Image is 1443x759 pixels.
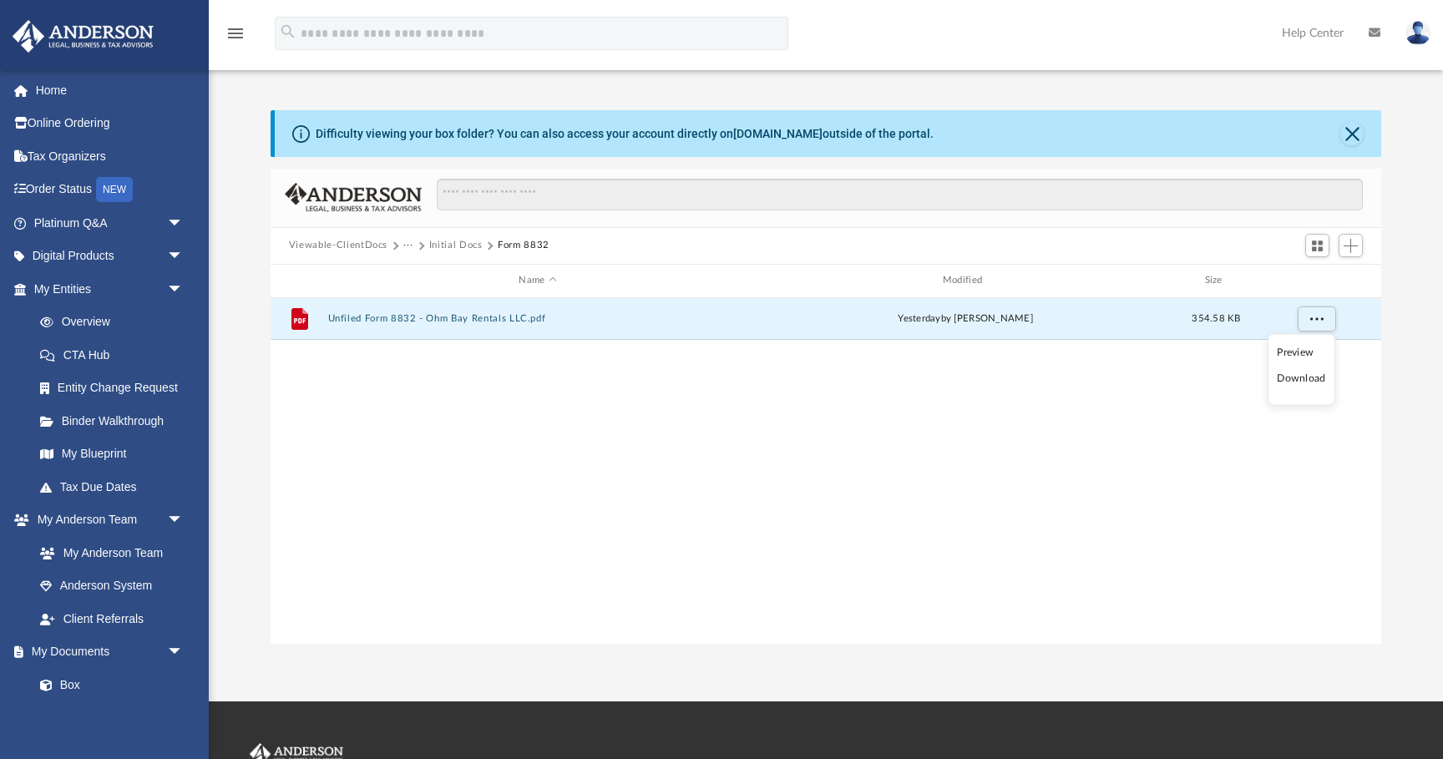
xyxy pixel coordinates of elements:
div: grid [271,298,1381,645]
button: Form 8832 [498,238,549,253]
i: search [279,23,297,41]
ul: More options [1268,334,1335,406]
span: arrow_drop_down [167,272,200,306]
div: id [278,273,320,288]
div: NEW [96,177,133,202]
button: Viewable-ClientDocs [289,238,387,253]
button: Add [1339,234,1364,257]
span: arrow_drop_down [167,206,200,240]
button: Close [1340,122,1364,145]
a: My Blueprint [23,438,200,471]
a: Overview [23,306,209,339]
a: My Anderson Teamarrow_drop_down [12,503,200,537]
a: Client Referrals [23,602,200,635]
a: Entity Change Request [23,372,209,405]
div: Difficulty viewing your box folder? You can also access your account directly on outside of the p... [316,125,934,143]
i: menu [225,23,246,43]
button: Unfiled Form 8832 - Ohm Bay Rentals LLC.pdf [327,313,747,324]
span: arrow_drop_down [167,503,200,538]
button: ··· [403,238,414,253]
li: Preview [1277,343,1325,361]
a: My Entitiesarrow_drop_down [12,272,209,306]
div: by [PERSON_NAME] [755,311,1175,326]
a: [DOMAIN_NAME] [733,127,823,140]
img: User Pic [1405,21,1430,45]
button: More options [1297,306,1335,331]
button: Initial Docs [429,238,483,253]
div: Name [327,273,747,288]
img: Anderson Advisors Platinum Portal [8,20,159,53]
a: Platinum Q&Aarrow_drop_down [12,206,209,240]
span: 354.58 KB [1192,314,1240,323]
span: arrow_drop_down [167,635,200,670]
a: Online Ordering [12,107,209,140]
a: Tax Organizers [12,139,209,173]
a: Anderson System [23,569,200,603]
a: My Anderson Team [23,536,192,569]
a: Tax Due Dates [23,470,209,503]
a: My Documentsarrow_drop_down [12,635,200,669]
a: Order StatusNEW [12,173,209,207]
div: Modified [755,273,1176,288]
span: arrow_drop_down [167,240,200,274]
button: Switch to Grid View [1305,234,1330,257]
a: Binder Walkthrough [23,404,209,438]
a: CTA Hub [23,338,209,372]
a: Box [23,668,192,701]
div: id [1257,273,1374,288]
a: menu [225,32,246,43]
li: Download [1277,370,1325,387]
a: Digital Productsarrow_drop_down [12,240,209,273]
a: Home [12,73,209,107]
input: Search files and folders [437,179,1364,210]
a: Meeting Minutes [23,701,200,735]
div: Size [1182,273,1249,288]
span: yesterday [898,314,940,323]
